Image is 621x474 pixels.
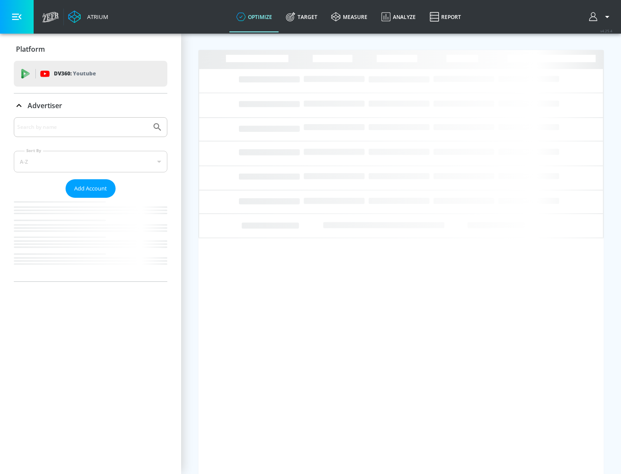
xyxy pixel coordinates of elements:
div: A-Z [14,151,167,172]
button: Add Account [66,179,116,198]
a: Target [279,1,324,32]
div: Advertiser [14,117,167,281]
span: Add Account [74,184,107,193]
p: Youtube [73,69,96,78]
nav: list of Advertiser [14,198,167,281]
a: Atrium [68,10,108,23]
p: Advertiser [28,101,62,110]
p: Platform [16,44,45,54]
div: DV360: Youtube [14,61,167,87]
a: Report [423,1,468,32]
p: DV360: [54,69,96,78]
div: Advertiser [14,94,167,118]
span: v 4.25.4 [600,28,612,33]
div: Platform [14,37,167,61]
a: optimize [229,1,279,32]
a: measure [324,1,374,32]
div: Atrium [84,13,108,21]
input: Search by name [17,122,148,133]
a: Analyze [374,1,423,32]
label: Sort By [25,148,43,153]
